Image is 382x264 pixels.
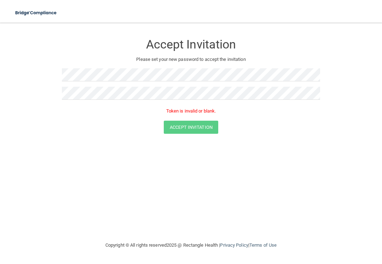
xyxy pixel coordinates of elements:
[164,121,218,134] button: Accept Invitation
[220,242,248,248] a: Privacy Policy
[62,38,320,51] h3: Accept Invitation
[260,214,374,242] iframe: Drift Widget Chat Controller
[11,6,62,20] img: bridge_compliance_login_screen.278c3ca4.svg
[249,242,277,248] a: Terms of Use
[62,234,320,257] div: Copyright © All rights reserved 2025 @ Rectangle Health | |
[62,107,320,115] p: Token is invalid or blank.
[67,55,315,64] p: Please set your new password to accept the invitation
